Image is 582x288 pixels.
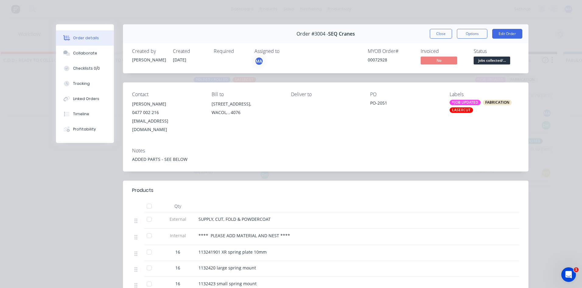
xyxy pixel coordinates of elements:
button: Close [430,29,452,39]
button: Tracking [56,76,114,91]
span: 16 [175,265,180,271]
div: PO [370,92,440,97]
button: Checklists 0/0 [56,61,114,76]
div: [STREET_ADDRESS],WACOL, , 4076 [212,100,281,119]
div: Collaborate [73,50,97,56]
div: Tracking [73,81,90,86]
div: Labels [450,92,519,97]
span: 1132420 large spring mount [198,265,256,271]
iframe: Intercom live chat [561,267,576,282]
div: *JOB UPDATED [450,100,481,105]
div: Order details [73,35,99,41]
button: Linked Orders [56,91,114,106]
div: Timeline [73,111,89,117]
button: Collaborate [56,46,114,61]
span: 113241901 XR spring plate 10mm [198,249,267,255]
button: Timeline [56,106,114,122]
div: Assigned to [254,48,315,54]
span: jobs collected/... [474,57,510,64]
div: Required [214,48,247,54]
div: Profitability [73,127,96,132]
div: Qty [160,200,196,212]
div: Checklists 0/0 [73,66,100,71]
div: PO-2051 [370,100,440,108]
span: Internal [162,232,194,239]
span: External [162,216,194,222]
span: 1 [574,267,579,272]
div: 0477 002 216 [132,108,202,117]
div: [PERSON_NAME]0477 002 216[EMAIL_ADDRESS][DOMAIN_NAME] [132,100,202,134]
span: Order #3004 - [296,31,328,37]
div: [PERSON_NAME] [132,57,166,63]
button: jobs collected/... [474,57,510,66]
div: LASERCUT [450,107,473,113]
div: Created [173,48,206,54]
span: SEQ Cranes [328,31,355,37]
button: Edit Order [492,29,522,39]
button: Order details [56,30,114,46]
div: Linked Orders [73,96,99,102]
div: 00072928 [368,57,413,63]
div: MYOB Order # [368,48,413,54]
div: ADDED PARTS - SEE BELOW [132,156,519,162]
button: Profitability [56,122,114,137]
div: Notes [132,148,519,154]
button: Options [457,29,487,39]
span: [DATE] [173,57,186,63]
button: MA [254,57,264,66]
div: WACOL, , 4076 [212,108,281,117]
div: FABRICATION [483,100,512,105]
div: [STREET_ADDRESS], [212,100,281,108]
div: [PERSON_NAME] [132,100,202,108]
span: 1132423 small spring mount [198,281,257,286]
div: Status [474,48,519,54]
div: Deliver to [291,92,361,97]
span: SUPPLY, CUT, FOLD & POWDERCOAT [198,216,271,222]
div: [EMAIL_ADDRESS][DOMAIN_NAME] [132,117,202,134]
div: Created by [132,48,166,54]
span: 16 [175,280,180,287]
div: Products [132,187,153,194]
span: No [421,57,457,64]
div: Bill to [212,92,281,97]
div: Contact [132,92,202,97]
div: Invoiced [421,48,466,54]
span: 16 [175,249,180,255]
